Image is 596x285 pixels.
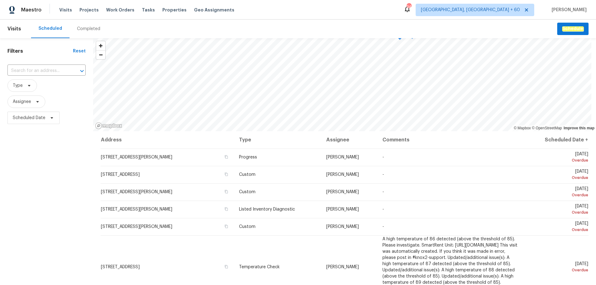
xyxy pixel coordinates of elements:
[529,175,588,181] div: Overdue
[529,152,588,163] span: [DATE]
[326,172,359,177] span: [PERSON_NAME]
[95,122,122,129] a: Mapbox homepage
[529,169,588,181] span: [DATE]
[101,131,234,149] th: Address
[557,23,589,35] button: Schedule
[106,7,134,13] span: Work Orders
[38,25,62,32] div: Scheduled
[421,7,520,13] span: [GEOGRAPHIC_DATA], [GEOGRAPHIC_DATA] + 60
[77,26,100,32] div: Completed
[13,82,23,89] span: Type
[326,265,359,269] span: [PERSON_NAME]
[382,225,384,229] span: -
[239,155,257,159] span: Progress
[239,225,255,229] span: Custom
[514,126,531,130] a: Mapbox
[564,126,594,130] a: Improve this map
[96,51,105,59] span: Zoom out
[101,190,172,194] span: [STREET_ADDRESS][PERSON_NAME]
[142,8,155,12] span: Tasks
[7,66,68,76] input: Search for an address...
[223,224,229,229] button: Copy Address
[532,126,562,130] a: OpenStreetMap
[239,190,255,194] span: Custom
[223,206,229,212] button: Copy Address
[101,225,172,229] span: [STREET_ADDRESS][PERSON_NAME]
[96,41,105,50] button: Zoom in
[223,189,229,194] button: Copy Address
[79,7,99,13] span: Projects
[529,267,588,273] div: Overdue
[93,38,591,131] canvas: Map
[382,190,384,194] span: -
[562,26,584,31] em: Schedule
[326,207,359,212] span: [PERSON_NAME]
[101,172,140,177] span: [STREET_ADDRESS]
[407,4,411,10] div: 342
[21,7,42,13] span: Maestro
[529,209,588,216] div: Overdue
[223,154,229,160] button: Copy Address
[529,204,588,216] span: [DATE]
[529,192,588,198] div: Overdue
[13,99,31,105] span: Assignee
[239,207,295,212] span: Listed Inventory Diagnostic
[194,7,234,13] span: Geo Assignments
[239,172,255,177] span: Custom
[529,157,588,163] div: Overdue
[326,190,359,194] span: [PERSON_NAME]
[59,7,72,13] span: Visits
[73,48,86,54] div: Reset
[13,115,45,121] span: Scheduled Date
[234,131,321,149] th: Type
[529,221,588,233] span: [DATE]
[382,155,384,159] span: -
[101,265,140,269] span: [STREET_ADDRESS]
[7,22,21,36] span: Visits
[382,207,384,212] span: -
[223,171,229,177] button: Copy Address
[223,264,229,269] button: Copy Address
[78,67,86,75] button: Open
[101,155,172,159] span: [STREET_ADDRESS][PERSON_NAME]
[326,225,359,229] span: [PERSON_NAME]
[529,187,588,198] span: [DATE]
[377,131,524,149] th: Comments
[96,50,105,59] button: Zoom out
[529,262,588,273] span: [DATE]
[321,131,378,149] th: Assignee
[7,48,73,54] h1: Filters
[529,227,588,233] div: Overdue
[549,7,587,13] span: [PERSON_NAME]
[326,155,359,159] span: [PERSON_NAME]
[162,7,187,13] span: Properties
[101,207,172,212] span: [STREET_ADDRESS][PERSON_NAME]
[239,265,280,269] span: Temperature Check
[382,172,384,177] span: -
[524,131,589,149] th: Scheduled Date ↑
